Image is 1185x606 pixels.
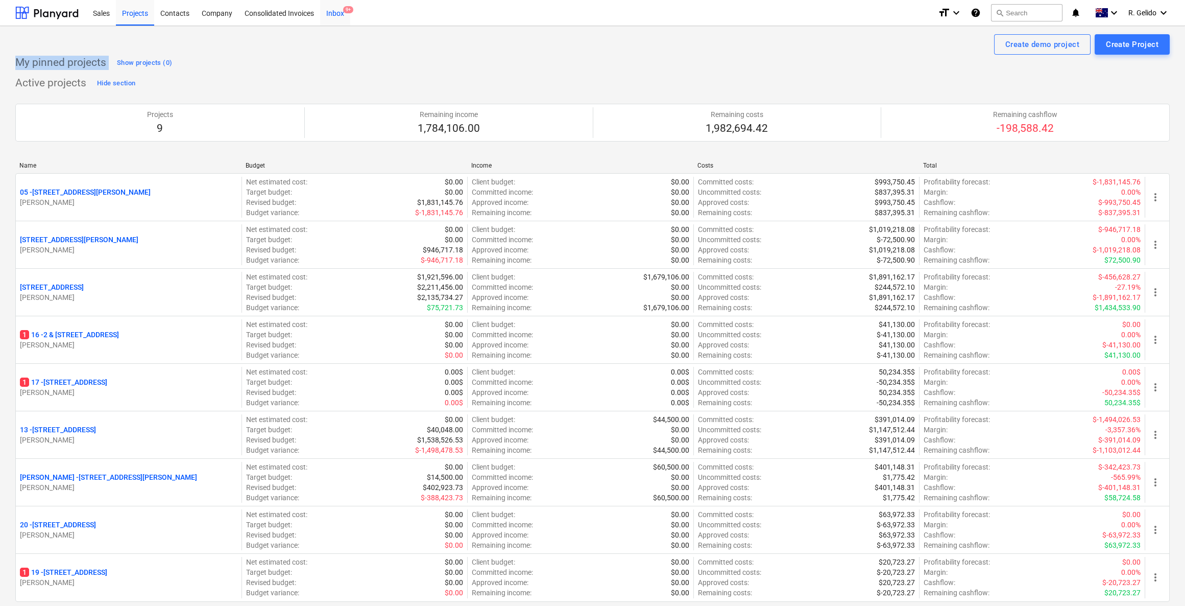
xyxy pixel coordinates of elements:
p: Remaining income : [472,445,531,455]
p: 0.00% [1121,330,1141,340]
div: Show projects (0) [117,57,172,69]
p: [PERSON_NAME] [20,245,237,255]
p: Approved costs : [698,435,749,445]
p: Projects [147,109,173,120]
p: 13 - [STREET_ADDRESS] [20,425,96,435]
p: $0.00 [671,282,689,292]
p: Approved income : [472,245,528,255]
span: 9+ [343,6,353,13]
p: $1,775.42 [883,493,915,503]
p: Cashflow : [924,197,955,207]
p: Client budget : [472,367,515,377]
span: more_vert [1149,286,1162,298]
p: $-1,019,218.08 [1093,245,1141,255]
p: Remaining cashflow [993,109,1057,120]
p: Committed income : [472,187,533,197]
p: $1,434,533.90 [1095,302,1141,313]
p: $44,500.00 [653,414,689,425]
p: 0.00$ [445,398,463,408]
p: Target budget : [246,330,292,340]
p: $1,891,162.17 [869,272,915,282]
p: Committed costs : [698,177,754,187]
p: $40,048.00 [427,425,463,435]
p: Client budget : [472,319,515,330]
button: Show projects (0) [114,55,175,71]
p: $44,500.00 [653,445,689,455]
p: 16 - 2 & [STREET_ADDRESS] [20,330,119,340]
p: Remaining income : [472,493,531,503]
p: $1,891,162.17 [869,292,915,302]
p: $391,014.09 [875,435,915,445]
div: [STREET_ADDRESS][PERSON_NAME][PERSON_NAME] [20,235,237,255]
p: Approved income : [472,340,528,350]
p: $0.00 [445,235,463,245]
p: Budget variance : [246,493,299,503]
p: $0.00 [445,319,463,330]
p: -3,357.36% [1105,425,1141,435]
p: Target budget : [246,235,292,245]
p: 20 - [STREET_ADDRESS] [20,520,96,530]
p: $837,395.31 [875,187,915,197]
p: $0.00 [671,435,689,445]
p: Target budget : [246,425,292,435]
p: Target budget : [246,377,292,387]
p: 0.00$ [445,377,463,387]
p: 50,234.35$ [879,387,915,398]
p: 1,784,106.00 [418,122,480,136]
p: $0.00 [671,187,689,197]
p: Net estimated cost : [246,462,307,472]
div: Create Project [1106,38,1158,51]
p: Remaining costs : [698,350,752,360]
p: [STREET_ADDRESS][PERSON_NAME] [20,235,138,245]
div: Total [923,162,1141,169]
p: Uncommitted costs : [698,187,761,197]
p: $993,750.45 [875,197,915,207]
p: Committed costs : [698,319,754,330]
p: Committed income : [472,330,533,340]
p: Profitability forecast : [924,414,990,425]
p: Revised budget : [246,482,296,493]
p: Uncommitted costs : [698,282,761,292]
p: Cashflow : [924,387,955,398]
p: $-1,891,162.17 [1093,292,1141,302]
p: $0.00 [671,197,689,207]
p: Committed costs : [698,367,754,377]
p: Revised budget : [246,292,296,302]
p: Budget variance : [246,350,299,360]
p: $2,211,456.00 [417,282,463,292]
p: -50,234.35$ [1102,387,1141,398]
p: $72,500.90 [1104,255,1141,265]
p: Revised budget : [246,245,296,255]
p: $0.00 [445,330,463,340]
p: Profitability forecast : [924,177,990,187]
p: 50,234.35$ [1104,398,1141,408]
p: $-1,831,145.76 [1093,177,1141,187]
div: 116 -2 & [STREET_ADDRESS][PERSON_NAME] [20,330,237,350]
p: Net estimated cost : [246,224,307,235]
p: 0.00$ [671,377,689,387]
p: $2,135,734.27 [417,292,463,302]
p: Margin : [924,187,948,197]
p: Approved costs : [698,245,749,255]
p: $0.00 [671,330,689,340]
p: Uncommitted costs : [698,377,761,387]
p: 0.00% [1121,235,1141,245]
span: more_vert [1149,191,1162,203]
p: Approved costs : [698,340,749,350]
p: Remaining income : [472,255,531,265]
p: 19 - [STREET_ADDRESS] [20,567,107,577]
p: Cashflow : [924,482,955,493]
p: Approved income : [472,435,528,445]
p: $-388,423.73 [421,493,463,503]
p: Uncommitted costs : [698,235,761,245]
p: 0.00% [1121,187,1141,197]
div: [PERSON_NAME] -[STREET_ADDRESS][PERSON_NAME][PERSON_NAME] [20,472,237,493]
p: 0.00$ [671,387,689,398]
p: $0.00 [445,224,463,235]
p: Margin : [924,377,948,387]
p: Client budget : [472,177,515,187]
p: [PERSON_NAME] [20,197,237,207]
p: Committed income : [472,472,533,482]
i: notifications [1071,7,1081,19]
p: Approved income : [472,387,528,398]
